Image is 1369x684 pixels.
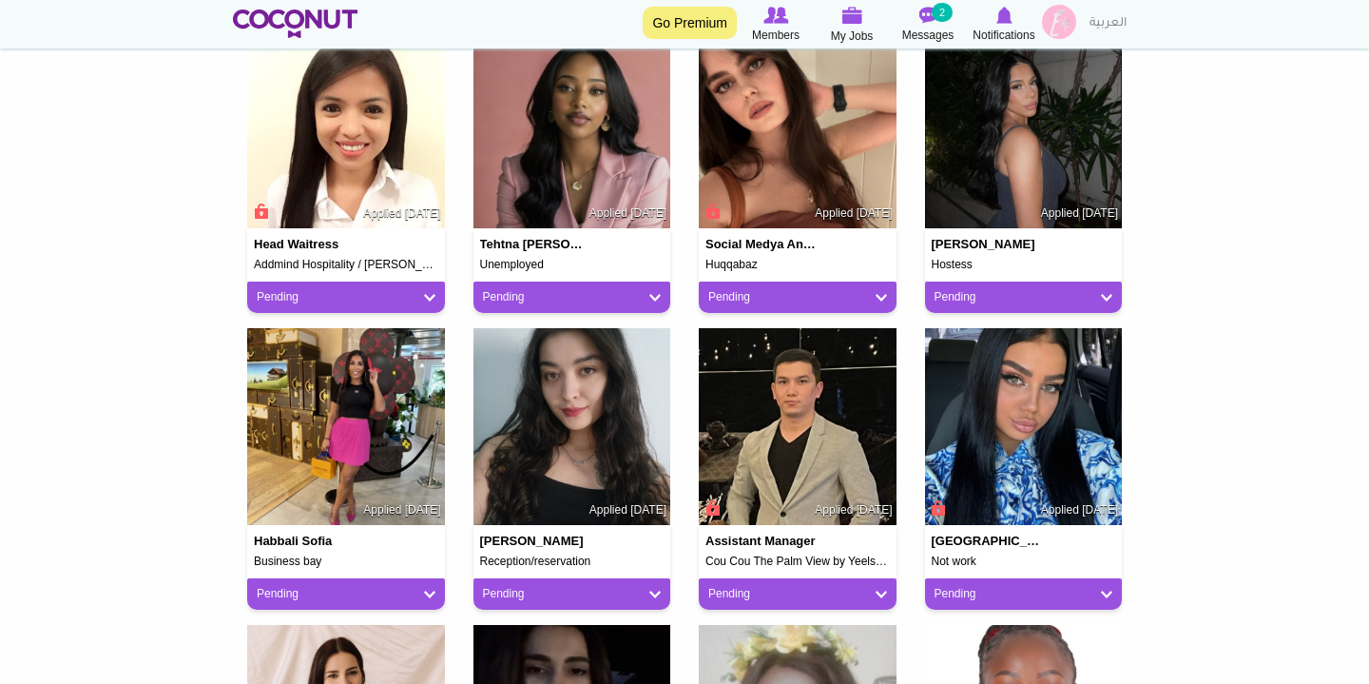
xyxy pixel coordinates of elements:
[480,238,590,251] h4: Tehtna [PERSON_NAME]
[233,10,357,38] img: Home
[935,289,1113,305] a: Pending
[1080,5,1136,43] a: العربية
[918,7,937,24] img: Messages
[480,535,590,548] h4: [PERSON_NAME]
[925,328,1123,526] img: Alexandra Ioana's picture
[705,535,816,548] h4: Assistant Manager
[251,202,268,221] span: Connect to Unlock the Profile
[831,27,874,46] span: My Jobs
[254,238,364,251] h4: Head Waitress
[257,586,435,602] a: Pending
[705,238,816,251] h4: Social medya and Marketing
[966,5,1042,45] a: Notifications Notifications
[973,26,1034,45] span: Notifications
[932,259,1116,271] h5: Hostess
[254,259,438,271] h5: Addmind Hospitality / [PERSON_NAME]
[752,26,800,45] span: Members
[708,289,887,305] a: Pending
[483,289,662,305] a: Pending
[483,586,662,602] a: Pending
[254,535,364,548] h4: Habbali Sofia
[902,26,954,45] span: Messages
[705,259,890,271] h5: Huqqabaz
[254,556,438,568] h5: Business bay
[699,31,897,229] img: Hanzade Sultan Kaynak's picture
[703,498,720,518] span: Connect to Unlock the Profile
[932,238,1042,251] h4: [PERSON_NAME]
[929,498,946,518] span: Connect to Unlock the Profile
[247,31,445,229] img: Abegail Castillo's picture
[699,328,897,526] img: Sherkhon Alijonov's picture
[705,556,890,568] h5: Cou Cou The Palm View by Yeels group
[935,586,1113,602] a: Pending
[932,535,1042,548] h4: [GEOGRAPHIC_DATA]
[480,259,665,271] h5: Unemployed
[738,5,814,45] a: Browse Members Members
[257,289,435,305] a: Pending
[996,7,1012,24] img: Notifications
[473,328,671,526] img: Habiba Seidaly's picture
[932,556,1116,568] h5: Not work
[814,5,890,46] a: My Jobs My Jobs
[247,328,445,526] img: Habbali Sofia's picture
[763,7,788,24] img: Browse Members
[708,586,887,602] a: Pending
[925,31,1123,229] img: Razan Almashaqi's picture
[473,31,671,229] img: Tehtna Tadesse's picture
[841,7,862,24] img: My Jobs
[703,202,720,221] span: Connect to Unlock the Profile
[480,556,665,568] h5: Reception/reservation
[932,3,953,22] small: 2
[890,5,966,45] a: Messages Messages 2
[643,7,737,39] a: Go Premium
